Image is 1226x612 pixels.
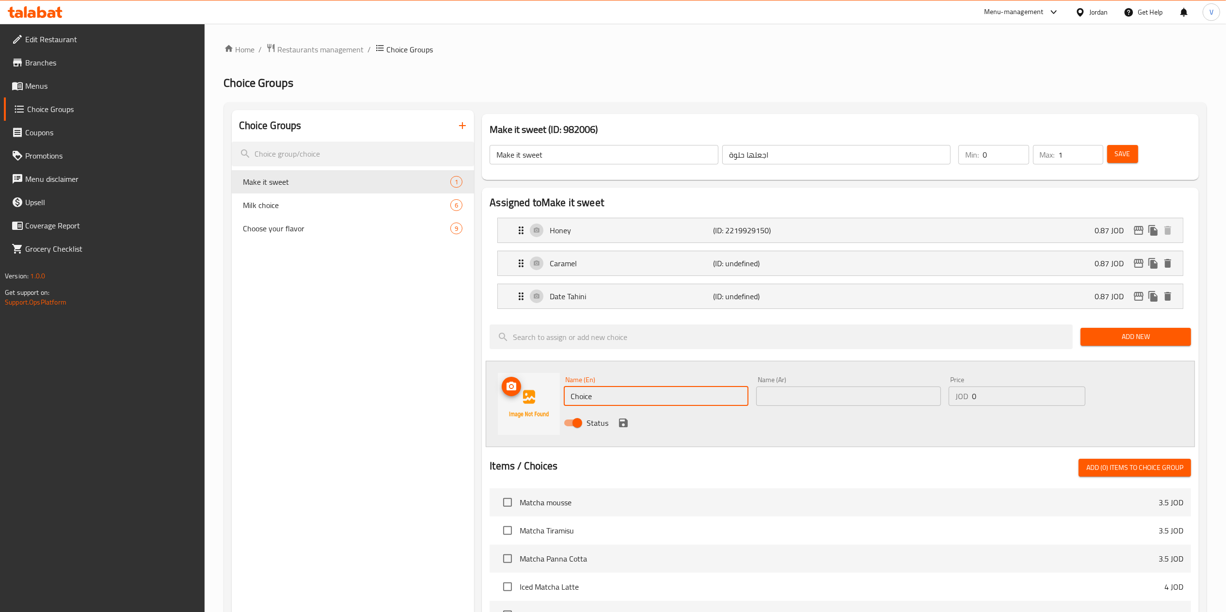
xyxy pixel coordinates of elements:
span: Grocery Checklist [25,243,197,255]
a: Upsell [4,191,205,214]
span: Branches [25,57,197,68]
button: delete [1161,289,1175,304]
span: V [1210,7,1213,17]
span: Status [587,417,608,429]
div: Expand [498,218,1183,242]
span: Edit Restaurant [25,33,197,45]
span: Choice Groups [224,72,294,94]
li: / [368,44,371,55]
span: Choice Groups [27,103,197,115]
h2: Assigned to Make it sweet [490,195,1191,210]
div: Choices [450,199,462,211]
span: Menu disclaimer [25,173,197,185]
span: Matcha Tiramisu [520,525,1159,536]
div: Menu-management [984,6,1044,18]
button: edit [1131,289,1146,304]
button: save [616,416,631,430]
div: Expand [498,251,1183,275]
li: / [259,44,262,55]
span: Select choice [497,548,518,569]
p: 0.87 JOD [1095,225,1131,236]
a: Menu disclaimer [4,167,205,191]
li: Expand [490,280,1191,313]
a: Promotions [4,144,205,167]
a: Home [224,44,255,55]
span: Add New [1088,331,1183,343]
p: 0.87 JOD [1095,258,1131,269]
button: Add New [1081,328,1191,346]
a: Support.OpsPlatform [5,296,66,308]
button: duplicate [1146,223,1161,238]
button: duplicate [1146,256,1161,271]
a: Branches [4,51,205,74]
a: Grocery Checklist [4,237,205,260]
span: Promotions [25,150,197,161]
li: Expand [490,214,1191,247]
a: Menus [4,74,205,97]
button: edit [1131,223,1146,238]
p: (ID: 2219929150) [713,225,822,236]
span: Upsell [25,196,197,208]
a: Restaurants management [266,43,364,56]
span: Matcha Panna Cotta [520,553,1159,564]
span: Choose your flavor [243,223,451,234]
input: Enter name Ar [756,387,941,406]
p: (ID: undefined) [713,290,822,302]
span: Matcha mousse [520,497,1159,508]
button: edit [1131,256,1146,271]
button: delete [1161,256,1175,271]
h3: Make it sweet (ID: 982006) [490,122,1191,137]
p: Honey [550,225,713,236]
span: 6 [451,201,462,210]
p: 3.5 JOD [1159,553,1183,564]
div: Milk choice6 [232,193,475,217]
span: Menus [25,80,197,92]
span: Version: [5,270,29,282]
span: Select choice [497,492,518,513]
span: Make it sweet [243,176,451,188]
p: (ID: undefined) [713,258,822,269]
h2: Items / Choices [490,459,557,473]
p: JOD [955,390,968,402]
span: Milk choice [243,199,451,211]
input: Enter name En [564,387,748,406]
div: Choose your flavor9 [232,217,475,240]
div: Expand [498,284,1183,308]
span: Choice Groups [387,44,433,55]
input: search [490,324,1073,349]
li: Expand [490,247,1191,280]
p: Date Tahini [550,290,713,302]
button: upload picture [502,377,521,396]
span: Get support on: [5,286,49,299]
input: Please enter price [972,387,1085,406]
span: Coverage Report [25,220,197,231]
button: Save [1107,145,1138,163]
p: 0.87 JOD [1095,290,1131,302]
p: Min: [965,149,979,161]
nav: breadcrumb [224,43,1207,56]
p: 3.5 JOD [1159,497,1183,508]
span: Restaurants management [278,44,364,55]
span: Add (0) items to choice group [1086,462,1183,474]
span: 1 [451,177,462,187]
span: 9 [451,224,462,233]
input: search [232,142,475,166]
span: Iced Matcha Latte [520,581,1164,593]
h2: Choice Groups [239,118,302,133]
a: Choice Groups [4,97,205,121]
a: Coupons [4,121,205,144]
a: Edit Restaurant [4,28,205,51]
span: Save [1115,148,1130,160]
div: Jordan [1089,7,1108,17]
span: Select choice [497,520,518,541]
button: delete [1161,223,1175,238]
p: Caramel [550,258,713,269]
p: 4 JOD [1164,581,1183,593]
button: duplicate [1146,289,1161,304]
div: Choices [450,176,462,188]
p: 3.5 JOD [1159,525,1183,536]
div: Make it sweet1 [232,170,475,193]
a: Coverage Report [4,214,205,237]
button: Add (0) items to choice group [1079,459,1191,477]
span: 1.0.0 [30,270,45,282]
